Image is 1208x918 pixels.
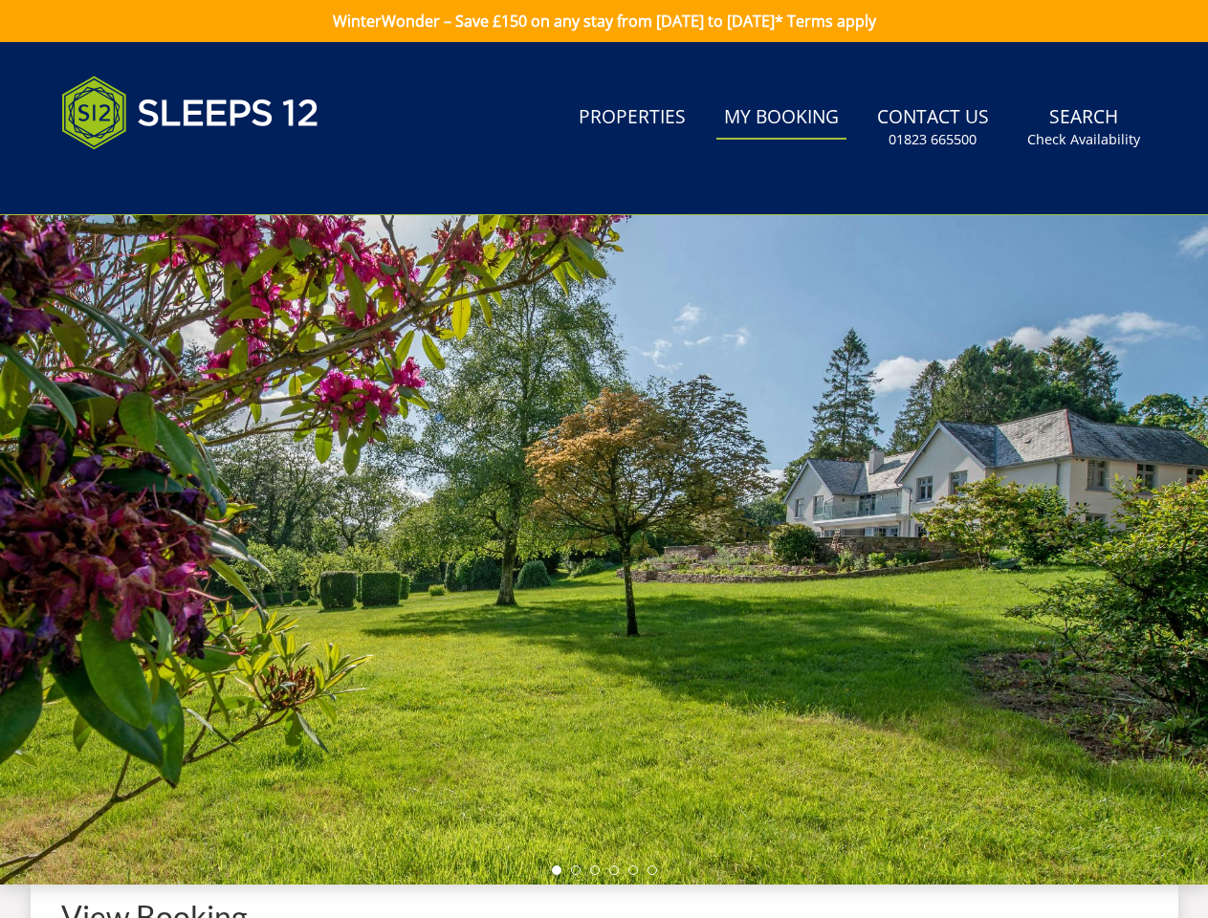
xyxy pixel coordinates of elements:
[571,97,693,140] a: Properties
[1027,130,1140,149] small: Check Availability
[1020,97,1148,159] a: SearchCheck Availability
[52,172,253,188] iframe: Customer reviews powered by Trustpilot
[869,97,997,159] a: Contact Us01823 665500
[889,130,977,149] small: 01823 665500
[716,97,846,140] a: My Booking
[61,65,319,161] img: Sleeps 12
